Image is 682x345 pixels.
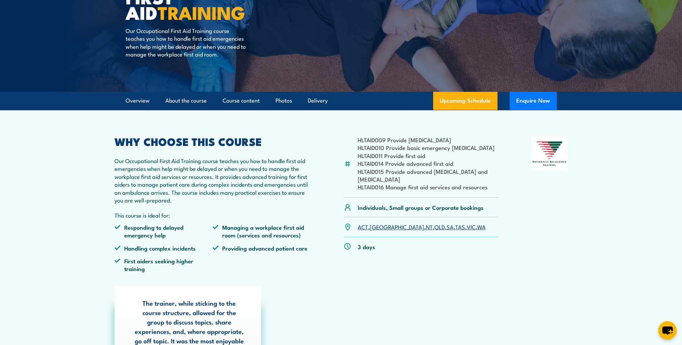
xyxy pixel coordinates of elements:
[477,223,486,231] a: WA
[223,92,260,110] a: Course content
[433,92,497,110] a: Upcoming Schedule
[434,223,445,231] a: QLD
[426,223,433,231] a: NT
[658,321,677,340] button: chat-button
[115,244,213,252] li: Handling complex incidents
[358,183,499,191] li: HLTAID016 Manage first aid services and resources
[358,243,375,251] p: 3 days
[115,157,311,204] p: Our Occupational First Aid Training course teaches you how to handle first aid emergencies when h...
[115,223,213,239] li: Responding to delayed emergency help
[213,223,311,239] li: Managing a workplace first aid room (services and resources)
[358,144,499,151] li: HLTAID010 Provide basic emergency [MEDICAL_DATA]
[115,211,311,219] p: This course is ideal for:
[213,244,311,252] li: Providing advanced patient care
[126,27,249,58] p: Our Occupational First Aid Training course teaches you how to handle first aid emergencies when h...
[358,152,499,159] li: HLTAID011 Provide first aid
[467,223,476,231] a: VIC
[370,223,424,231] a: [GEOGRAPHIC_DATA]
[455,223,465,231] a: TAS
[126,92,150,110] a: Overview
[308,92,328,110] a: Delivery
[358,223,368,231] a: ACT
[358,136,499,144] li: HLTAID009 Provide [MEDICAL_DATA]
[358,159,499,167] li: HLTAID014 Provide advanced first aid
[115,137,311,146] h2: WHY CHOOSE THIS COURSE
[358,223,486,231] p: , , , , , , ,
[165,92,207,110] a: About the course
[447,223,454,231] a: SA
[115,257,213,273] li: First aiders seeking higher training
[531,137,568,171] img: Nationally Recognised Training logo.
[275,92,292,110] a: Photos
[358,167,499,183] li: HLTAID015 Provide advanced [MEDICAL_DATA] and [MEDICAL_DATA]
[510,92,557,110] button: Enquire Now
[358,203,484,211] p: Individuals, Small groups or Corporate bookings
